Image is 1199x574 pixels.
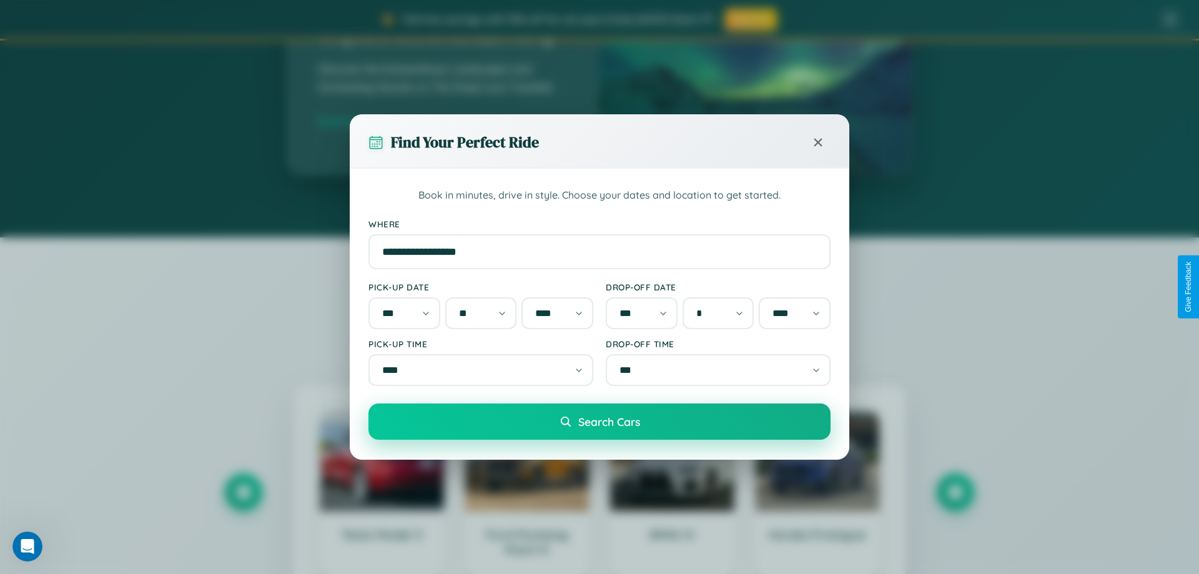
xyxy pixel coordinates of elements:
[606,282,831,292] label: Drop-off Date
[578,415,640,428] span: Search Cars
[606,339,831,349] label: Drop-off Time
[368,403,831,440] button: Search Cars
[391,132,539,152] h3: Find Your Perfect Ride
[368,219,831,229] label: Where
[368,339,593,349] label: Pick-up Time
[368,282,593,292] label: Pick-up Date
[368,187,831,204] p: Book in minutes, drive in style. Choose your dates and location to get started.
